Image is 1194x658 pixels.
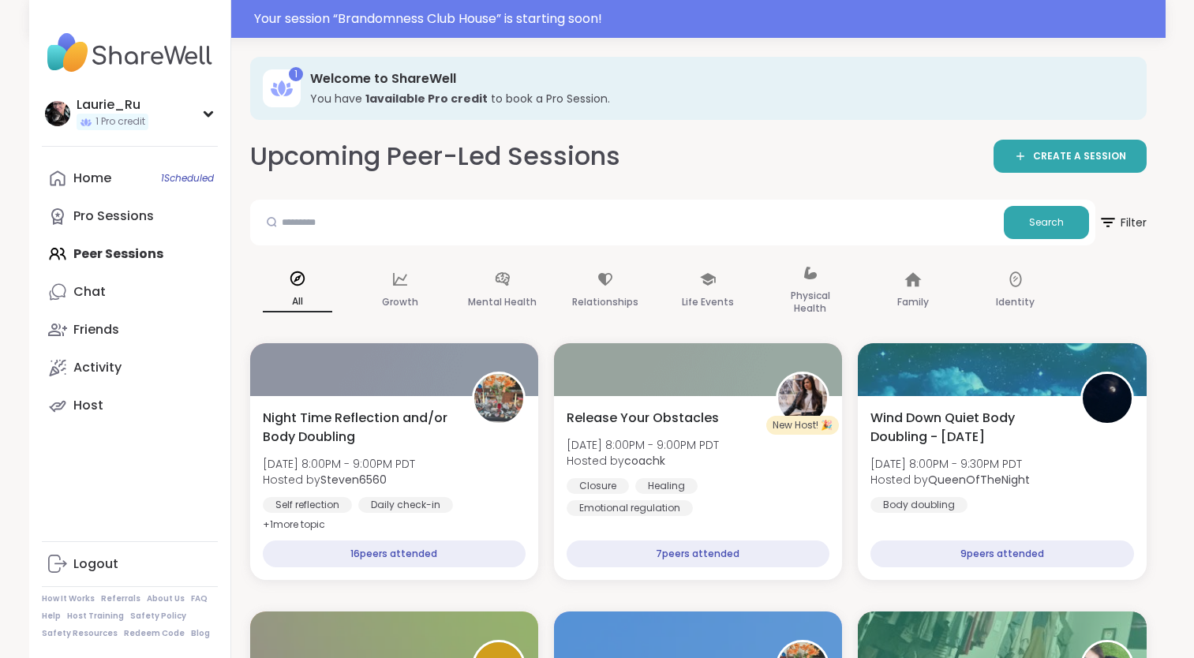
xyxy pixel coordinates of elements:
div: Self reflection [263,497,352,513]
div: 9 peers attended [870,540,1133,567]
a: Referrals [101,593,140,604]
a: Host [42,387,218,424]
a: Safety Resources [42,628,118,639]
div: Body doubling [870,497,968,513]
a: CREATE A SESSION [994,140,1147,173]
span: Filter [1099,204,1147,241]
span: Hosted by [567,453,719,469]
div: Closure [567,478,629,494]
a: Home1Scheduled [42,159,218,197]
span: Release Your Obstacles [567,409,719,428]
p: Identity [996,293,1035,312]
span: Search [1029,215,1064,230]
div: 7 peers attended [567,540,829,567]
div: Home [73,170,111,187]
a: Chat [42,273,218,311]
p: Life Events [682,293,734,312]
div: Host [73,397,103,414]
img: Laurie_Ru [45,101,70,126]
div: 16 peers attended [263,540,526,567]
a: Logout [42,545,218,583]
p: All [263,292,332,312]
div: New Host! 🎉 [766,416,839,435]
p: Family [897,293,929,312]
div: Activity [73,359,122,376]
div: Friends [73,321,119,338]
span: Wind Down Quiet Body Doubling - [DATE] [870,409,1062,447]
button: Search [1004,206,1089,239]
b: QueenOfTheNight [928,472,1030,488]
div: Healing [635,478,698,494]
span: CREATE A SESSION [1033,150,1126,163]
p: Growth [382,293,418,312]
a: FAQ [191,593,208,604]
p: Physical Health [776,286,845,318]
img: QueenOfTheNight [1083,374,1132,423]
b: 1 available Pro credit [365,91,488,107]
div: Logout [73,555,118,573]
span: 1 Scheduled [161,172,214,185]
h2: Upcoming Peer-Led Sessions [250,139,620,174]
div: Your session “ Brandomness Club House ” is starting soon! [254,9,1156,28]
a: How It Works [42,593,95,604]
a: About Us [147,593,185,604]
span: [DATE] 8:00PM - 9:30PM PDT [870,456,1030,472]
div: Chat [73,283,106,301]
a: Blog [191,628,210,639]
div: Laurie_Ru [77,96,148,114]
span: Hosted by [263,472,415,488]
span: Night Time Reflection and/or Body Doubling [263,409,455,447]
a: Safety Policy [130,611,186,622]
a: Help [42,611,61,622]
a: Friends [42,311,218,349]
span: Hosted by [870,472,1030,488]
h3: You have to book a Pro Session. [310,91,1125,107]
img: ShareWell Nav Logo [42,25,218,80]
a: Host Training [67,611,124,622]
div: 1 [289,67,303,81]
span: 1 Pro credit [95,115,145,129]
img: coachk [778,374,827,423]
img: Steven6560 [474,374,523,423]
div: Pro Sessions [73,207,154,225]
a: Activity [42,349,218,387]
div: Daily check-in [358,497,453,513]
p: Relationships [572,293,638,312]
button: Filter [1099,200,1147,245]
span: [DATE] 8:00PM - 9:00PM PDT [263,456,415,472]
b: coachk [624,453,665,469]
b: Steven6560 [320,472,387,488]
h3: Welcome to ShareWell [310,70,1125,88]
div: Emotional regulation [567,500,693,516]
p: Mental Health [468,293,537,312]
a: Pro Sessions [42,197,218,235]
span: [DATE] 8:00PM - 9:00PM PDT [567,437,719,453]
a: Redeem Code [124,628,185,639]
